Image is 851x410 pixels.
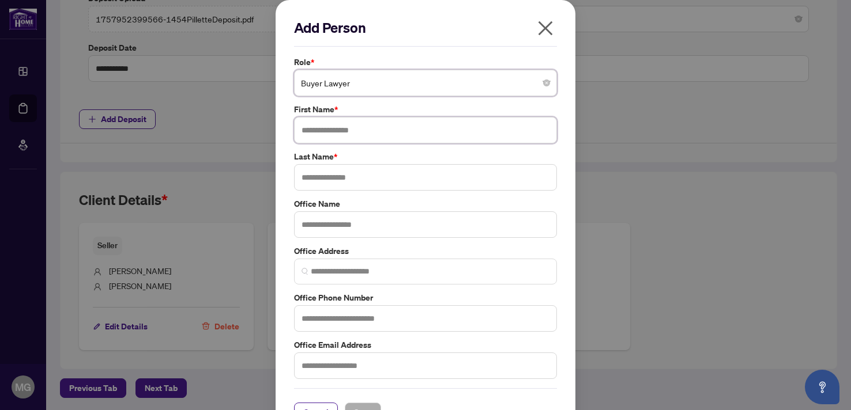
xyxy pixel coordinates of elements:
[543,79,550,86] span: close-circle
[294,56,557,69] label: Role
[294,291,557,304] label: Office Phone Number
[536,19,555,37] span: close
[294,339,557,351] label: Office Email Address
[301,72,550,94] span: Buyer Lawyer
[294,103,557,116] label: First Name
[805,370,839,404] button: Open asap
[294,198,557,210] label: Office Name
[294,150,557,163] label: Last Name
[294,18,557,37] h2: Add Person
[302,268,308,275] img: search_icon
[294,245,557,257] label: Office Address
